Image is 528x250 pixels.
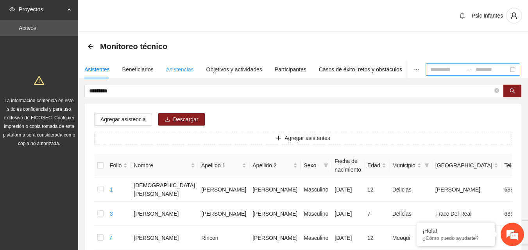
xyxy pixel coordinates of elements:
span: download [165,117,170,123]
textarea: Escriba su mensaje y pulse “Intro” [4,167,149,194]
span: Agregar asistencia [100,115,146,124]
td: Fracc Del Real [432,202,501,226]
td: Masculino [301,226,331,250]
td: [PERSON_NAME] [198,202,249,226]
td: Masculino [301,177,331,202]
td: [PERSON_NAME] [249,226,301,250]
th: Nombre [131,154,198,177]
span: Nombre [134,161,189,170]
td: [PERSON_NAME] [131,226,198,250]
div: Asistencias [166,65,194,74]
span: Apellido 1 [201,161,240,170]
button: search [503,85,521,97]
span: plus [276,135,281,142]
span: search [510,88,515,94]
span: filter [423,160,431,171]
span: Psic Infantes [472,12,503,19]
div: Objetivos y actividades [206,65,262,74]
th: Edad [364,154,389,177]
span: Descargar [173,115,199,124]
span: bell [456,12,468,19]
td: Masculino [301,202,331,226]
div: Back [88,43,94,50]
a: 4 [110,235,113,241]
div: Casos de éxito, retos y obstáculos [319,65,402,74]
button: downloadDescargar [158,113,205,126]
span: Estamos en línea. [45,81,108,160]
td: Delicias [389,177,432,202]
span: [GEOGRAPHIC_DATA] [435,161,492,170]
span: filter [424,163,429,168]
span: filter [324,163,328,168]
p: ¿Cómo puedo ayudarte? [422,235,489,241]
td: [PERSON_NAME] [432,177,501,202]
span: swap-right [466,66,473,73]
td: [PERSON_NAME] [198,177,249,202]
a: 3 [110,211,113,217]
td: [DATE] [331,226,364,250]
th: Folio [107,154,131,177]
span: close-circle [494,87,499,95]
td: [PERSON_NAME] [249,202,301,226]
span: ellipsis [414,67,419,72]
button: bell [456,9,469,22]
a: Activos [19,25,36,31]
span: arrow-left [88,43,94,50]
th: Colonia [432,154,501,177]
div: Participantes [275,65,306,74]
td: [DEMOGRAPHIC_DATA][PERSON_NAME] [131,177,198,202]
td: [DATE] [331,177,364,202]
a: 1 [110,186,113,193]
div: ¡Hola! [422,228,489,234]
th: Apellido 2 [249,154,301,177]
span: to [466,66,473,73]
span: Apellido 2 [252,161,292,170]
span: Edad [367,161,380,170]
th: Apellido 1 [198,154,249,177]
div: Minimizar ventana de chat en vivo [128,4,147,23]
span: eye [9,7,15,12]
td: 12 [364,177,389,202]
button: plusAgregar asistentes [94,132,512,144]
th: Fecha de nacimiento [331,154,364,177]
th: Municipio [389,154,432,177]
span: Monitoreo técnico [100,40,167,53]
span: Agregar asistentes [285,134,330,142]
span: Sexo [304,161,320,170]
div: Chatee con nosotros ahora [41,40,131,50]
td: 7 [364,202,389,226]
span: filter [322,160,330,171]
span: Proyectos [19,2,65,17]
span: La información contenida en este sitio es confidencial y para uso exclusivo de FICOSEC. Cualquier... [3,98,75,146]
button: user [506,8,522,23]
td: Meoqui [389,226,432,250]
td: [PERSON_NAME] [249,177,301,202]
span: Municipio [392,161,415,170]
span: Folio [110,161,122,170]
div: Beneficiarios [122,65,154,74]
div: Asistentes [84,65,110,74]
td: 12 [364,226,389,250]
span: close-circle [494,88,499,93]
td: Delicias [389,202,432,226]
td: [DATE] [331,202,364,226]
button: Agregar asistencia [94,113,152,126]
span: warning [34,75,44,85]
button: ellipsis [408,60,426,78]
td: Rincon [198,226,249,250]
span: user [507,12,521,19]
td: [PERSON_NAME] [131,202,198,226]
